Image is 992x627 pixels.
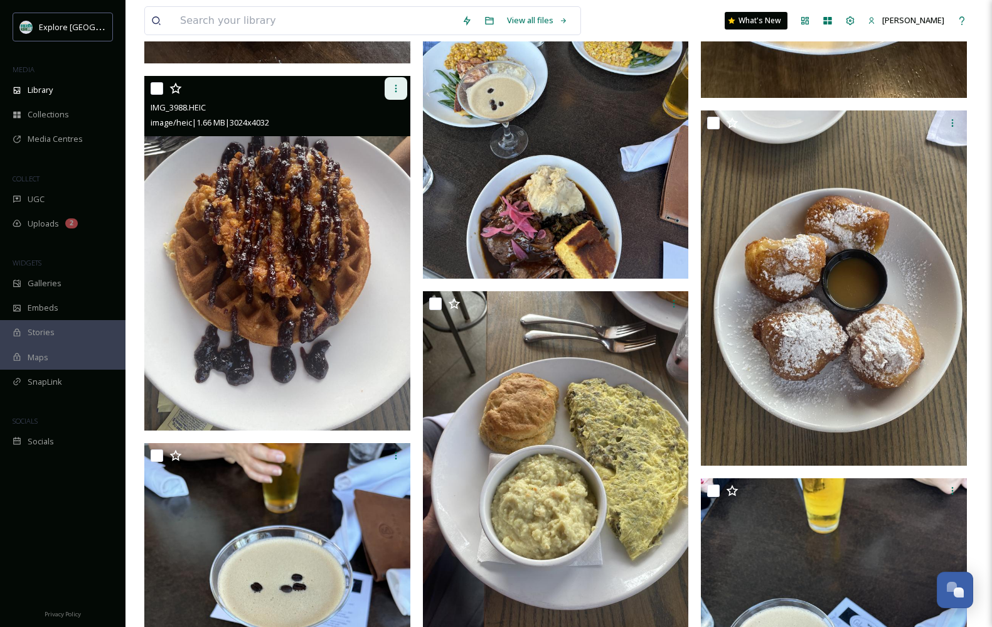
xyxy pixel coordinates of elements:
[861,8,951,33] a: [PERSON_NAME]
[13,258,41,267] span: WIDGETS
[20,21,33,33] img: 67e7af72-b6c8-455a-acf8-98e6fe1b68aa.avif
[701,110,967,465] img: IMG_3984.HEIC
[28,218,59,230] span: Uploads
[882,14,944,26] span: [PERSON_NAME]
[501,8,574,33] a: View all files
[45,610,81,618] span: Privacy Policy
[28,277,61,289] span: Galleries
[144,76,410,431] img: IMG_3988.HEIC
[39,21,211,33] span: Explore [GEOGRAPHIC_DATA][PERSON_NAME]
[151,117,269,128] span: image/heic | 1.66 MB | 3024 x 4032
[45,606,81,621] a: Privacy Policy
[28,84,53,96] span: Library
[28,193,45,205] span: UGC
[65,218,78,228] div: 2
[28,351,48,363] span: Maps
[151,102,206,113] span: IMG_3988.HEIC
[13,416,38,426] span: SOCIALS
[28,302,58,314] span: Embeds
[28,109,69,121] span: Collections
[13,65,35,74] span: MEDIA
[725,12,787,29] a: What's New
[28,376,62,388] span: SnapLink
[28,133,83,145] span: Media Centres
[28,326,55,338] span: Stories
[28,436,54,447] span: Socials
[174,7,456,35] input: Search your library
[13,174,40,183] span: COLLECT
[937,572,973,608] button: Open Chat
